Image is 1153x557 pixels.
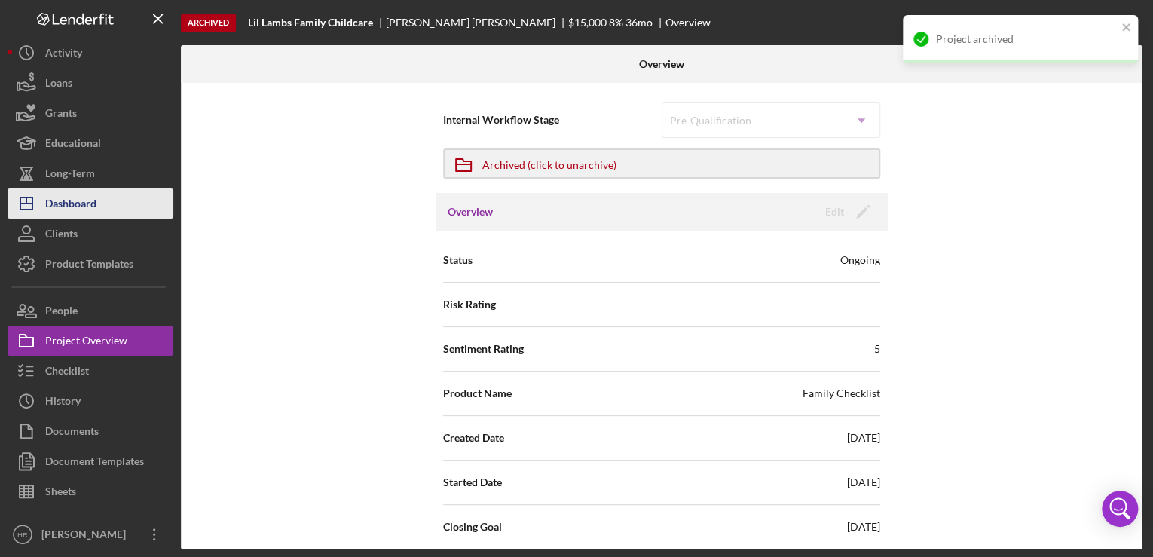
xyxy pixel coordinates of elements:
[45,68,72,102] div: Loans
[847,430,880,445] div: [DATE]
[45,188,96,222] div: Dashboard
[8,219,173,249] button: Clients
[8,249,173,279] button: Product Templates
[38,519,136,553] div: [PERSON_NAME]
[803,386,880,401] div: Family Checklist
[45,416,99,450] div: Documents
[8,295,173,326] button: People
[443,148,880,179] button: Archived (click to unarchive)
[8,38,173,68] button: Activity
[8,188,173,219] button: Dashboard
[1121,21,1132,35] button: close
[874,341,880,357] div: 5
[443,430,504,445] span: Created Date
[625,17,653,29] div: 36 mo
[8,476,173,507] button: Sheets
[443,112,662,127] span: Internal Workflow Stage
[816,200,876,223] button: Edit
[443,386,512,401] span: Product Name
[45,326,127,360] div: Project Overview
[8,519,173,549] button: HR[PERSON_NAME]
[443,519,502,534] span: Closing Goal
[443,341,524,357] span: Sentiment Rating
[840,252,880,268] div: Ongoing
[8,128,173,158] button: Educational
[45,249,133,283] div: Product Templates
[45,219,78,252] div: Clients
[181,14,236,32] div: Archived
[8,356,173,386] button: Checklist
[568,17,607,29] div: $15,000
[386,17,568,29] div: [PERSON_NAME] [PERSON_NAME]
[847,475,880,490] div: [DATE]
[45,356,89,390] div: Checklist
[8,158,173,188] button: Long-Term
[8,98,173,128] button: Grants
[482,150,616,177] div: Archived (click to unarchive)
[45,38,82,72] div: Activity
[45,158,95,192] div: Long-Term
[443,475,502,490] span: Started Date
[45,476,76,510] div: Sheets
[8,446,173,476] button: Document Templates
[443,252,473,268] span: Status
[8,68,173,98] button: Loans
[17,531,28,539] text: HR
[45,386,81,420] div: History
[825,200,844,223] div: Edit
[443,297,496,312] span: Risk Rating
[45,98,77,132] div: Grants
[936,33,1117,45] div: Project archived
[1102,491,1138,527] div: Open Intercom Messenger
[8,386,173,416] button: History
[45,128,101,162] div: Educational
[45,295,78,329] div: People
[45,446,144,480] div: Document Templates
[609,17,623,29] div: 8 %
[639,58,684,70] b: Overview
[448,204,493,219] h3: Overview
[8,416,173,446] button: Documents
[665,17,711,29] div: Overview
[8,326,173,356] button: Project Overview
[248,17,373,29] b: Lil Lambs Family Childcare
[847,519,880,534] div: [DATE]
